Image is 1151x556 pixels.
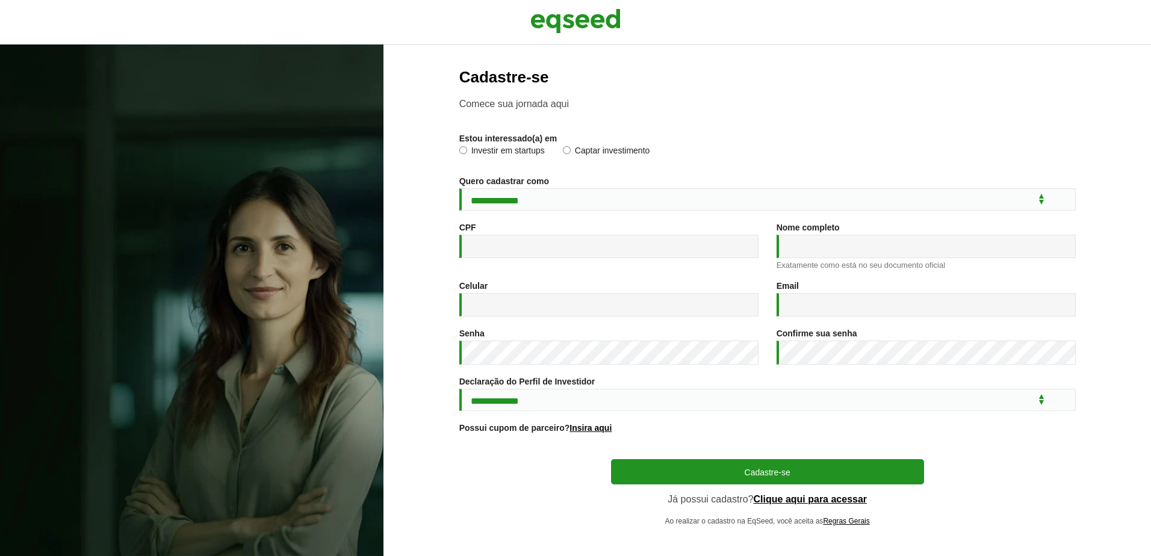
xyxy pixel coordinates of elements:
label: Celular [459,282,488,290]
label: Confirme sua senha [777,329,857,338]
label: Senha [459,329,485,338]
img: EqSeed Logo [530,6,621,36]
label: Declaração do Perfil de Investidor [459,377,595,386]
button: Cadastre-se [611,459,924,484]
input: Captar investimento [563,146,571,154]
a: Clique aqui para acessar [754,495,867,504]
p: Comece sua jornada aqui [459,98,1076,110]
label: Quero cadastrar como [459,177,549,185]
div: Exatamente como está no seu documento oficial [777,261,1076,269]
a: Insira aqui [569,424,612,432]
label: Captar investimento [563,146,650,158]
p: Ao realizar o cadastro na EqSeed, você aceita as [611,517,924,525]
p: Já possui cadastro? [611,493,924,505]
label: Estou interessado(a) em [459,134,557,143]
label: Investir em startups [459,146,545,158]
label: Email [777,282,799,290]
label: CPF [459,223,476,232]
h2: Cadastre-se [459,69,1076,86]
label: Nome completo [777,223,840,232]
input: Investir em startups [459,146,467,154]
label: Possui cupom de parceiro? [459,424,612,432]
a: Regras Gerais [823,517,869,525]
